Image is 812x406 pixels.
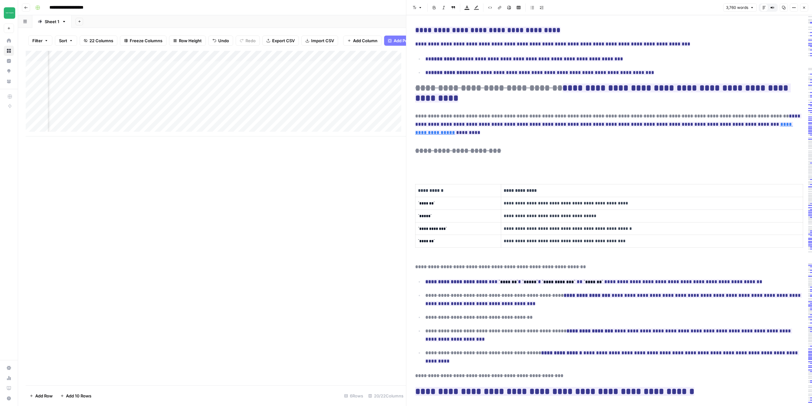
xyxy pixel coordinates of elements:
div: Sheet 1 [45,18,59,25]
span: Redo [246,37,256,44]
div: 20/22 Columns [366,391,406,401]
button: Export CSV [262,36,299,46]
button: Add 10 Rows [56,391,95,401]
button: Workspace: Team Empathy [4,5,14,21]
button: 22 Columns [80,36,117,46]
a: Learning Hub [4,383,14,393]
button: Help + Support [4,393,14,403]
img: Team Empathy Logo [4,7,15,19]
button: Add Column [343,36,382,46]
a: Opportunities [4,66,14,76]
span: Row Height [179,37,202,44]
span: Add 10 Rows [66,393,91,399]
button: Sort [55,36,77,46]
span: Add Power Agent [394,37,428,44]
span: Add Column [353,37,377,44]
a: Settings [4,363,14,373]
span: Filter [32,37,43,44]
button: Freeze Columns [120,36,167,46]
span: 3,760 words [726,5,748,10]
button: 3,760 words [723,3,757,12]
button: Row Height [169,36,206,46]
a: Sheet 1 [32,15,72,28]
a: Insights [4,56,14,66]
button: Import CSV [301,36,338,46]
span: Import CSV [311,37,334,44]
button: Redo [236,36,260,46]
span: Export CSV [272,37,295,44]
a: Your Data [4,76,14,86]
span: 22 Columns [89,37,113,44]
span: Add Row [35,393,53,399]
span: Freeze Columns [130,37,162,44]
div: 6 Rows [342,391,366,401]
a: Usage [4,373,14,383]
span: Sort [59,37,67,44]
a: Browse [4,46,14,56]
a: Home [4,36,14,46]
button: Filter [28,36,52,46]
span: Undo [218,37,229,44]
button: Add Power Agent [384,36,432,46]
button: Add Row [26,391,56,401]
button: Undo [208,36,233,46]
